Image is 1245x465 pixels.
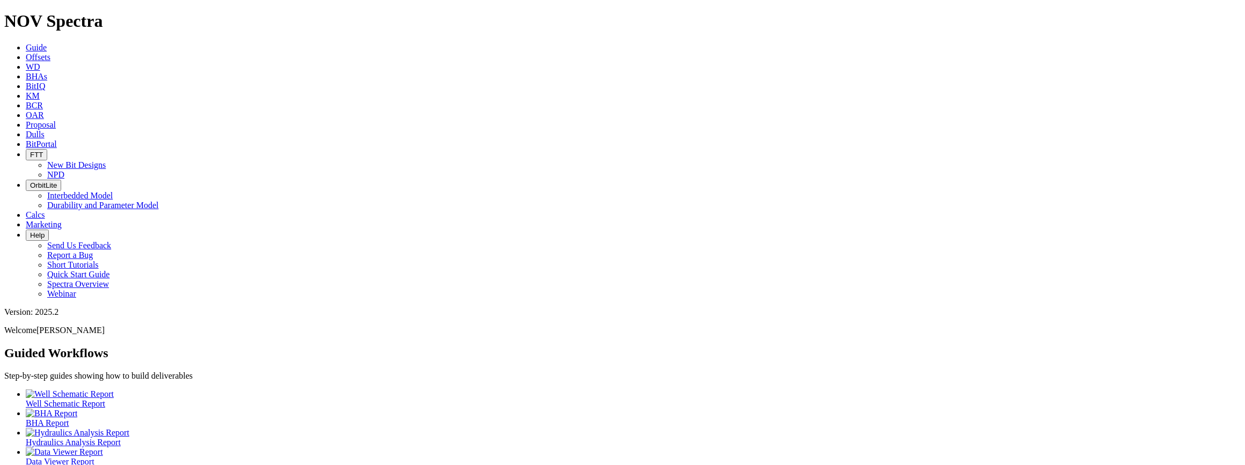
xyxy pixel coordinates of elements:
[26,72,47,81] a: BHAs
[26,399,105,408] span: Well Schematic Report
[26,447,103,457] img: Data Viewer Report
[4,371,1241,381] p: Step-by-step guides showing how to build deliverables
[26,409,1241,427] a: BHA Report BHA Report
[4,346,1241,360] h2: Guided Workflows
[47,279,109,289] a: Spectra Overview
[47,241,111,250] a: Send Us Feedback
[26,428,129,438] img: Hydraulics Analysis Report
[26,91,40,100] a: KM
[26,120,56,129] a: Proposal
[26,53,50,62] a: Offsets
[47,250,93,260] a: Report a Bug
[26,62,40,71] a: WD
[26,220,62,229] a: Marketing
[26,418,69,427] span: BHA Report
[47,170,64,179] a: NPD
[47,160,106,169] a: New Bit Designs
[26,409,77,418] img: BHA Report
[26,82,45,91] a: BitIQ
[26,110,44,120] a: OAR
[26,389,1241,408] a: Well Schematic Report Well Schematic Report
[4,326,1241,335] p: Welcome
[47,260,99,269] a: Short Tutorials
[26,230,49,241] button: Help
[30,231,45,239] span: Help
[26,101,43,110] a: BCR
[30,151,43,159] span: FTT
[26,130,45,139] a: Dulls
[26,149,47,160] button: FTT
[26,180,61,191] button: OrbitLite
[30,181,57,189] span: OrbitLite
[47,270,109,279] a: Quick Start Guide
[36,326,105,335] span: [PERSON_NAME]
[47,191,113,200] a: Interbedded Model
[4,307,1241,317] div: Version: 2025.2
[26,210,45,219] a: Calcs
[4,11,1241,31] h1: NOV Spectra
[47,289,76,298] a: Webinar
[47,201,159,210] a: Durability and Parameter Model
[26,139,57,149] a: BitPortal
[26,428,1241,447] a: Hydraulics Analysis Report Hydraulics Analysis Report
[26,438,121,447] span: Hydraulics Analysis Report
[26,389,114,399] img: Well Schematic Report
[26,43,47,52] a: Guide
